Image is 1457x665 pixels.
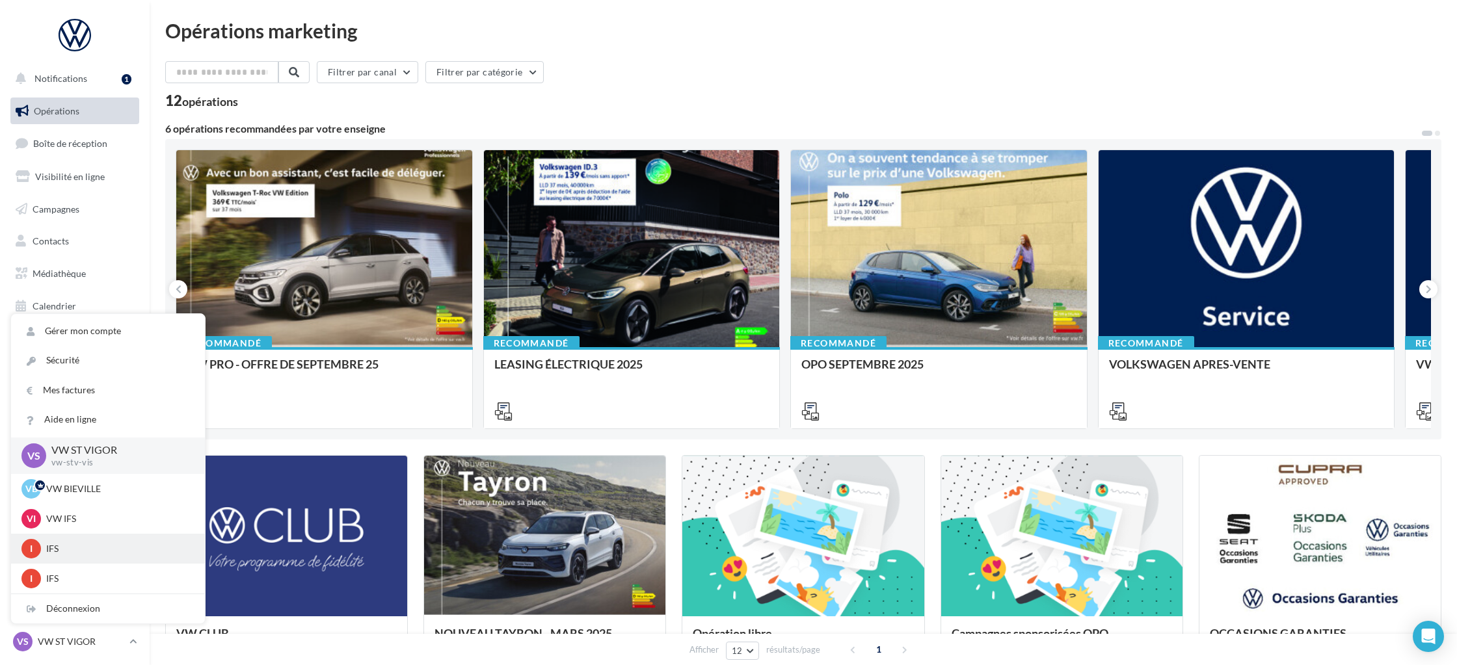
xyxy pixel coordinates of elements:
[27,512,36,525] span: VI
[689,644,719,656] span: Afficher
[122,74,131,85] div: 1
[790,336,887,350] div: Recommandé
[8,368,142,406] a: Campagnes DataOnDemand
[1109,358,1384,384] div: VOLKSWAGEN APRES-VENTE
[30,542,33,555] span: I
[1210,627,1430,653] div: OCCASIONS GARANTIES
[25,482,38,495] span: VB
[732,645,743,656] span: 12
[317,61,418,83] button: Filtrer par canal
[187,358,462,384] div: VW PRO - OFFRE DE SEPTEMBRE 25
[11,405,205,434] a: Aide en ligne
[35,171,105,182] span: Visibilité en ligne
[868,639,889,660] span: 1
[46,542,189,555] p: IFS
[1098,336,1194,350] div: Recommandé
[11,594,205,623] div: Déconnexion
[165,21,1441,40] div: Opérations marketing
[27,448,40,463] span: VS
[10,629,139,654] a: VS VW ST VIGOR
[11,346,205,375] a: Sécurité
[46,572,189,585] p: IFS
[8,129,142,157] a: Boîte de réception
[30,572,33,585] span: I
[182,96,238,107] div: opérations
[33,300,76,311] span: Calendrier
[483,336,580,350] div: Recommandé
[693,627,913,653] div: Opération libre
[165,94,238,108] div: 12
[176,627,397,653] div: VW CLUB
[33,235,69,246] span: Contacts
[34,73,87,84] span: Notifications
[766,644,820,656] span: résultats/page
[8,196,142,223] a: Campagnes
[165,124,1421,134] div: 6 opérations recommandées par votre enseigne
[8,65,137,92] button: Notifications 1
[8,228,142,255] a: Contacts
[425,61,544,83] button: Filtrer par catégorie
[952,627,1172,653] div: Campagnes sponsorisées OPO
[8,98,142,125] a: Opérations
[1413,621,1444,652] div: Open Intercom Messenger
[494,358,769,384] div: LEASING ÉLECTRIQUE 2025
[11,317,205,346] a: Gérer mon compte
[176,336,272,350] div: Recommandé
[11,376,205,405] a: Mes factures
[801,358,1076,384] div: OPO SEPTEMBRE 2025
[46,482,189,495] p: VW BIEVILLE
[51,457,184,469] p: vw-stv-vis
[8,324,142,363] a: PLV et print personnalisable
[434,627,655,653] div: NOUVEAU TAYRON - MARS 2025
[726,642,759,660] button: 12
[46,512,189,525] p: VW IFS
[34,105,79,116] span: Opérations
[17,635,29,648] span: VS
[51,443,184,458] p: VW ST VIGOR
[33,268,86,279] span: Médiathèque
[8,293,142,320] a: Calendrier
[8,260,142,287] a: Médiathèque
[38,635,124,648] p: VW ST VIGOR
[33,138,107,149] span: Boîte de réception
[33,203,79,214] span: Campagnes
[8,163,142,190] a: Visibilité en ligne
